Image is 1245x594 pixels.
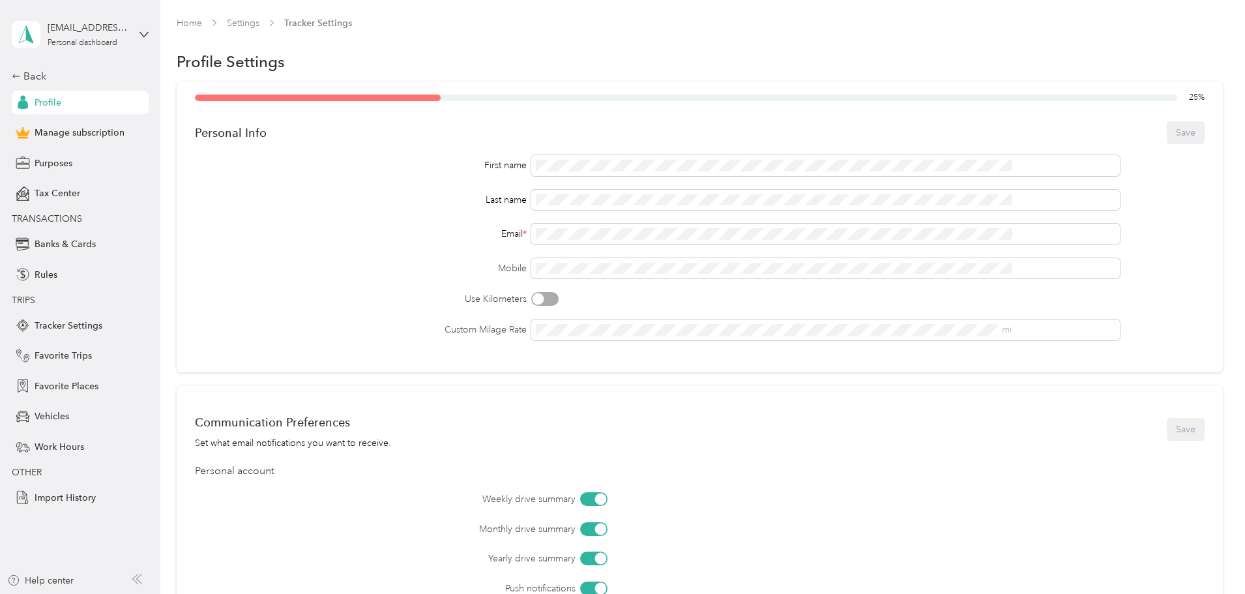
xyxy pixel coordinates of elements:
[35,156,72,170] span: Purposes
[12,213,82,224] span: TRANSACTIONS
[195,193,527,207] div: Last name
[195,464,1205,479] div: Personal account
[35,186,80,200] span: Tax Center
[195,261,527,275] label: Mobile
[284,16,352,30] span: Tracker Settings
[268,552,576,565] label: Yearly drive summary
[35,96,61,110] span: Profile
[195,436,391,450] div: Set what email notifications you want to receive.
[35,491,96,505] span: Import History
[35,268,57,282] span: Rules
[12,295,35,306] span: TRIPS
[1002,324,1012,335] span: mi
[268,522,576,536] label: Monthly drive summary
[35,319,102,333] span: Tracker Settings
[268,492,576,506] label: Weekly drive summary
[35,126,124,140] span: Manage subscription
[1189,92,1205,104] span: 25 %
[177,18,202,29] a: Home
[177,55,285,68] h1: Profile Settings
[195,323,527,336] label: Custom Milage Rate
[12,68,142,84] div: Back
[227,18,259,29] a: Settings
[48,21,129,35] div: [EMAIL_ADDRESS][DOMAIN_NAME]
[35,349,92,363] span: Favorite Trips
[195,158,527,172] div: First name
[12,467,42,478] span: OTHER
[195,415,391,429] div: Communication Preferences
[35,379,98,393] span: Favorite Places
[35,440,84,454] span: Work Hours
[1172,521,1245,594] iframe: Everlance-gr Chat Button Frame
[48,39,117,47] div: Personal dashboard
[35,409,69,423] span: Vehicles
[195,227,527,241] div: Email
[7,574,74,587] button: Help center
[35,237,96,251] span: Banks & Cards
[195,292,527,306] label: Use Kilometers
[195,126,267,140] div: Personal Info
